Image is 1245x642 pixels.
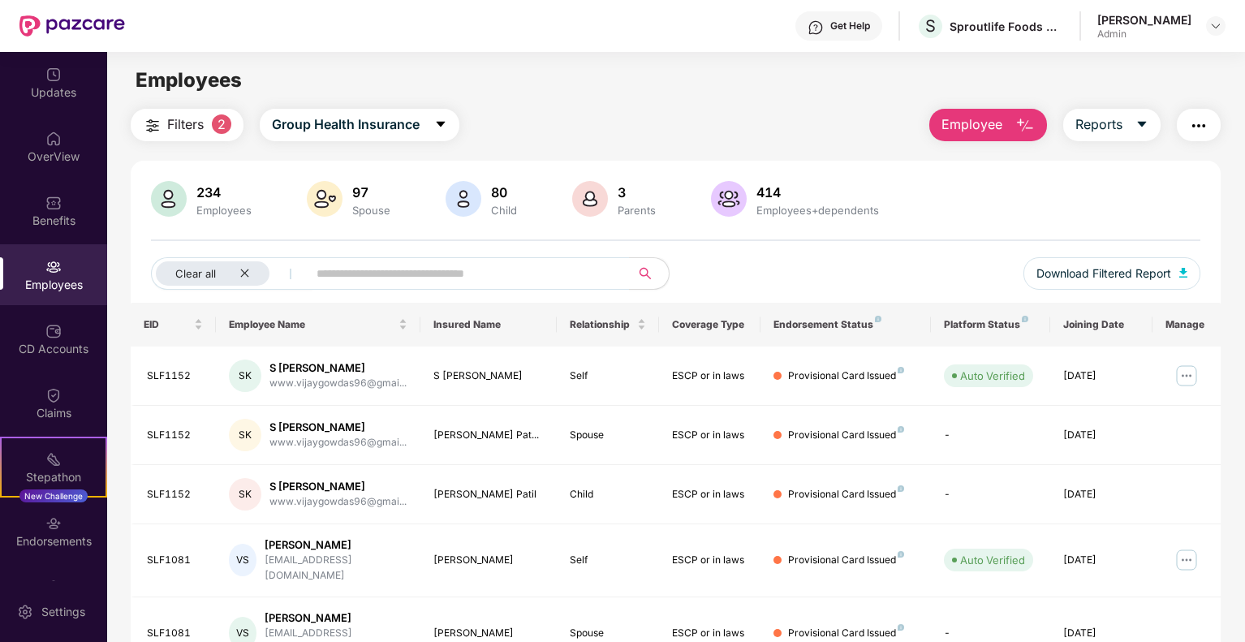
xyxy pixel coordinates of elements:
div: SLF1081 [147,626,203,641]
img: svg+xml;base64,PHN2ZyB4bWxucz0iaHR0cDovL3d3dy53My5vcmcvMjAwMC9zdmciIHdpZHRoPSI4IiBoZWlnaHQ9IjgiIH... [898,485,904,492]
div: www.vijaygowdas96@gmai... [269,494,407,510]
img: svg+xml;base64,PHN2ZyBpZD0iRW5kb3JzZW1lbnRzIiB4bWxucz0iaHR0cDovL3d3dy53My5vcmcvMjAwMC9zdmciIHdpZH... [45,515,62,532]
div: Spouse [570,428,646,443]
button: Employee [929,109,1047,141]
img: svg+xml;base64,PHN2ZyB4bWxucz0iaHR0cDovL3d3dy53My5vcmcvMjAwMC9zdmciIHdpZHRoPSIyNCIgaGVpZ2h0PSIyNC... [143,116,162,136]
div: www.vijaygowdas96@gmai... [269,376,407,391]
div: VS [229,544,256,576]
div: Provisional Card Issued [788,428,904,443]
img: svg+xml;base64,PHN2ZyBpZD0iRHJvcGRvd24tMzJ4MzIiIHhtbG5zPSJodHRwOi8vd3d3LnczLm9yZy8yMDAwL3N2ZyIgd2... [1209,19,1222,32]
div: Parents [614,204,659,217]
div: Provisional Card Issued [788,626,904,641]
div: Child [570,487,646,502]
img: svg+xml;base64,PHN2ZyB4bWxucz0iaHR0cDovL3d3dy53My5vcmcvMjAwMC9zdmciIHhtbG5zOnhsaW5rPSJodHRwOi8vd3... [446,181,481,217]
img: manageButton [1174,363,1200,389]
div: Sproutlife Foods Private Limited [950,19,1063,34]
span: Group Health Insurance [272,114,420,135]
img: svg+xml;base64,PHN2ZyB4bWxucz0iaHR0cDovL3d3dy53My5vcmcvMjAwMC9zdmciIHdpZHRoPSIyMSIgaGVpZ2h0PSIyMC... [45,451,62,467]
div: 97 [349,184,394,200]
div: [PERSON_NAME] [1097,12,1191,28]
div: Self [570,553,646,568]
img: svg+xml;base64,PHN2ZyBpZD0iQ2xhaW0iIHhtbG5zPSJodHRwOi8vd3d3LnczLm9yZy8yMDAwL3N2ZyIgd2lkdGg9IjIwIi... [45,387,62,403]
td: - [931,465,1050,524]
div: [PERSON_NAME] [433,553,544,568]
div: Provisional Card Issued [788,553,904,568]
div: Endorsement Status [773,318,918,331]
div: Spouse [570,626,646,641]
span: Relationship [570,318,634,331]
div: [DATE] [1063,487,1139,502]
span: Download Filtered Report [1036,265,1171,282]
div: Auto Verified [960,368,1025,384]
div: Spouse [349,204,394,217]
div: Provisional Card Issued [788,368,904,384]
span: caret-down [1135,118,1148,132]
img: svg+xml;base64,PHN2ZyBpZD0iSGVscC0zMngzMiIgeG1sbnM9Imh0dHA6Ly93d3cudzMub3JnLzIwMDAvc3ZnIiB3aWR0aD... [808,19,824,36]
div: 234 [193,184,255,200]
img: svg+xml;base64,PHN2ZyBpZD0iVXBkYXRlZCIgeG1sbnM9Imh0dHA6Ly93d3cudzMub3JnLzIwMDAvc3ZnIiB3aWR0aD0iMj... [45,67,62,83]
div: [PERSON_NAME] [265,537,407,553]
div: Provisional Card Issued [788,487,904,502]
div: Settings [37,604,90,620]
div: [DATE] [1063,626,1139,641]
th: Employee Name [216,303,420,347]
div: 3 [614,184,659,200]
span: caret-down [434,118,447,132]
div: SLF1152 [147,487,203,502]
div: SLF1081 [147,553,203,568]
img: svg+xml;base64,PHN2ZyB4bWxucz0iaHR0cDovL3d3dy53My5vcmcvMjAwMC9zdmciIHdpZHRoPSI4IiBoZWlnaHQ9IjgiIH... [898,551,904,558]
div: SK [229,419,261,451]
div: Get Help [830,19,870,32]
div: Admin [1097,28,1191,41]
img: svg+xml;base64,PHN2ZyB4bWxucz0iaHR0cDovL3d3dy53My5vcmcvMjAwMC9zdmciIHdpZHRoPSI4IiBoZWlnaHQ9IjgiIH... [898,624,904,631]
span: Employee Name [229,318,395,331]
div: SK [229,360,261,392]
button: Filters2 [131,109,243,141]
div: ESCP or in laws [672,487,748,502]
div: SLF1152 [147,428,203,443]
div: [PERSON_NAME] Patil [433,487,544,502]
th: Coverage Type [659,303,761,347]
div: Employees+dependents [753,204,882,217]
div: Stepathon [2,469,106,485]
span: 2 [212,114,231,134]
div: 80 [488,184,520,200]
div: [DATE] [1063,428,1139,443]
img: manageButton [1174,547,1200,573]
img: svg+xml;base64,PHN2ZyBpZD0iTXlfT3JkZXJzIiBkYXRhLW5hbWU9Ik15IE9yZGVycyIgeG1sbnM9Imh0dHA6Ly93d3cudz... [45,580,62,596]
img: svg+xml;base64,PHN2ZyB4bWxucz0iaHR0cDovL3d3dy53My5vcmcvMjAwMC9zdmciIHhtbG5zOnhsaW5rPSJodHRwOi8vd3... [1015,116,1035,136]
div: S [PERSON_NAME] [269,360,407,376]
div: [DATE] [1063,368,1139,384]
span: S [925,16,936,36]
div: Platform Status [944,318,1037,331]
button: Group Health Insurancecaret-down [260,109,459,141]
div: S [PERSON_NAME] [269,420,407,435]
div: Child [488,204,520,217]
div: [PERSON_NAME] [265,610,407,626]
img: svg+xml;base64,PHN2ZyB4bWxucz0iaHR0cDovL3d3dy53My5vcmcvMjAwMC9zdmciIHhtbG5zOnhsaW5rPSJodHRwOi8vd3... [711,181,747,217]
div: www.vijaygowdas96@gmai... [269,435,407,450]
img: svg+xml;base64,PHN2ZyBpZD0iQ0RfQWNjb3VudHMiIGRhdGEtbmFtZT0iQ0QgQWNjb3VudHMiIHhtbG5zPSJodHRwOi8vd3... [45,323,62,339]
div: ESCP or in laws [672,626,748,641]
button: Download Filtered Report [1023,257,1200,290]
span: EID [144,318,191,331]
th: Manage [1152,303,1221,347]
div: S [PERSON_NAME] [269,479,407,494]
div: SK [229,478,261,511]
span: Filters [167,114,204,135]
div: [EMAIL_ADDRESS][DOMAIN_NAME] [265,553,407,584]
div: ESCP or in laws [672,428,748,443]
div: ESCP or in laws [672,553,748,568]
span: close [239,268,250,278]
div: Employees [193,204,255,217]
img: svg+xml;base64,PHN2ZyB4bWxucz0iaHR0cDovL3d3dy53My5vcmcvMjAwMC9zdmciIHdpZHRoPSI4IiBoZWlnaHQ9IjgiIH... [875,316,881,322]
th: Insured Name [420,303,557,347]
img: svg+xml;base64,PHN2ZyB4bWxucz0iaHR0cDovL3d3dy53My5vcmcvMjAwMC9zdmciIHdpZHRoPSIyNCIgaGVpZ2h0PSIyNC... [1189,116,1208,136]
span: Employees [136,68,242,92]
span: Employee [941,114,1002,135]
td: - [931,406,1050,465]
span: Clear all [175,267,216,280]
img: svg+xml;base64,PHN2ZyB4bWxucz0iaHR0cDovL3d3dy53My5vcmcvMjAwMC9zdmciIHdpZHRoPSI4IiBoZWlnaHQ9IjgiIH... [1022,316,1028,322]
img: svg+xml;base64,PHN2ZyBpZD0iSG9tZSIgeG1sbnM9Imh0dHA6Ly93d3cudzMub3JnLzIwMDAvc3ZnIiB3aWR0aD0iMjAiIG... [45,131,62,147]
th: Joining Date [1050,303,1152,347]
